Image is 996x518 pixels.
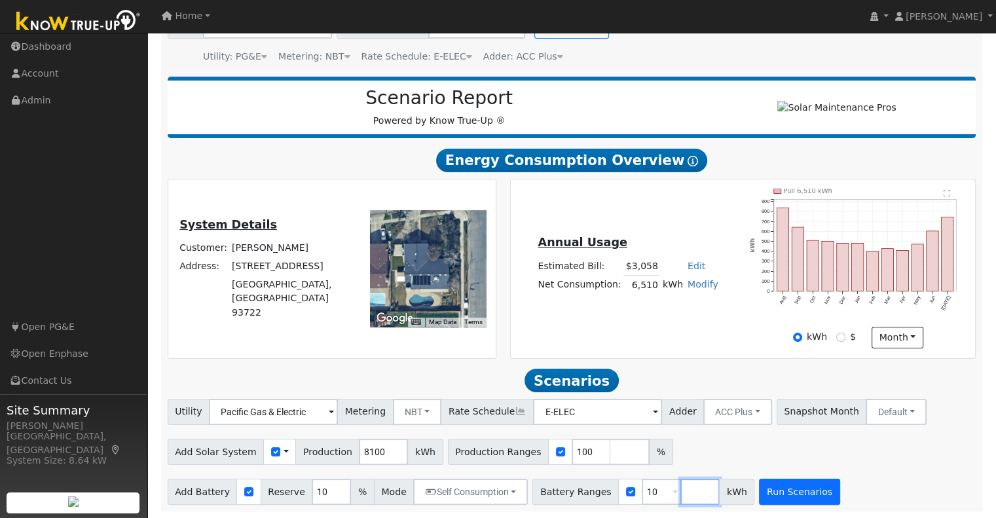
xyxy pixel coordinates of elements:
button: month [872,327,923,349]
text: [DATE] [940,295,951,311]
div: [GEOGRAPHIC_DATA], [GEOGRAPHIC_DATA] [7,430,140,457]
text: 600 [762,229,769,234]
span: [PERSON_NAME] [906,11,982,22]
text: 100 [762,278,769,284]
button: ACC Plus [703,399,772,425]
td: Net Consumption: [536,276,623,295]
rect: onclick="" [912,244,923,291]
button: NBT [393,399,442,425]
span: kWh [719,479,754,505]
td: $3,058 [623,257,660,276]
span: Mode [374,479,414,505]
button: Keyboard shortcuts [411,318,420,327]
span: kWh [407,439,443,465]
rect: onclick="" [777,208,788,291]
text: 800 [762,208,769,214]
text: Pull 6,510 kWh [784,187,832,194]
text: Jun [928,295,936,305]
text: Aug [778,295,787,305]
input: Select a Utility [209,399,338,425]
td: [STREET_ADDRESS] [230,257,352,276]
span: Site Summary [7,401,140,419]
rect: onclick="" [896,251,908,291]
td: 6,510 [623,276,660,295]
text: Mar [883,295,892,305]
td: Customer: [177,238,230,257]
rect: onclick="" [867,251,879,291]
text: 500 [762,238,769,244]
span: Snapshot Month [777,399,867,425]
label: kWh [807,330,827,344]
span: Battery Ranges [532,479,619,505]
text: Apr [898,295,907,305]
text: kWh [750,238,756,253]
text: Oct [809,295,817,304]
div: System Size: 8.64 kW [7,454,140,468]
text: Dec [838,295,847,305]
div: Metering: NBT [278,50,350,64]
text: 0 [767,288,769,294]
rect: onclick="" [792,227,803,291]
span: Scenarios [525,369,618,392]
text: 400 [762,248,769,254]
input: kWh [793,333,802,342]
rect: onclick="" [807,240,819,291]
text:  [944,189,951,197]
input: $ [836,333,845,342]
td: [PERSON_NAME] [230,238,352,257]
u: System Details [179,218,277,231]
span: Rate Schedule [441,399,534,425]
div: [PERSON_NAME] [7,419,140,433]
text: Nov [823,295,832,305]
span: Adder [661,399,704,425]
span: Add Solar System [168,439,265,465]
a: Edit [688,261,705,271]
text: Feb [868,295,877,305]
u: Annual Usage [538,236,627,249]
div: Adder: ACC Plus [483,50,563,64]
span: Energy Consumption Overview [436,149,707,172]
a: Modify [688,279,718,289]
rect: onclick="" [852,244,864,291]
div: Utility: PG&E [203,50,267,64]
rect: onclick="" [881,249,893,291]
rect: onclick="" [942,217,953,291]
img: Know True-Up [10,7,147,37]
span: Production [295,439,360,465]
a: Terms [464,318,483,325]
text: Jan [853,295,862,305]
text: May [913,295,922,306]
text: 200 [762,268,769,274]
text: 900 [762,198,769,204]
span: Alias: None [361,51,472,62]
span: Production Ranges [448,439,549,465]
span: Utility [168,399,210,425]
rect: onclick="" [927,231,938,291]
span: Metering [337,399,394,425]
button: Map Data [429,318,456,327]
text: 300 [762,258,769,264]
span: Home [175,10,203,21]
td: Estimated Bill: [536,257,623,276]
td: Address: [177,257,230,276]
span: Add Battery [168,479,238,505]
i: Show Help [688,156,698,166]
span: % [649,439,673,465]
td: kWh [660,276,685,295]
img: Solar Maintenance Pros [777,101,896,115]
text: Sep [793,295,802,305]
rect: onclick="" [837,243,849,291]
td: [GEOGRAPHIC_DATA], [GEOGRAPHIC_DATA] 93722 [230,276,352,322]
span: % [350,479,374,505]
a: Map [110,445,122,455]
rect: onclick="" [822,241,834,291]
h2: Scenario Report [181,87,697,109]
button: Run Scenarios [759,479,839,505]
div: Powered by Know True-Up ® [174,87,705,128]
img: Google [373,310,416,327]
img: retrieve [68,496,79,507]
input: Select a Rate Schedule [533,399,662,425]
text: 700 [762,219,769,225]
button: Self Consumption [413,479,528,505]
span: Reserve [261,479,313,505]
